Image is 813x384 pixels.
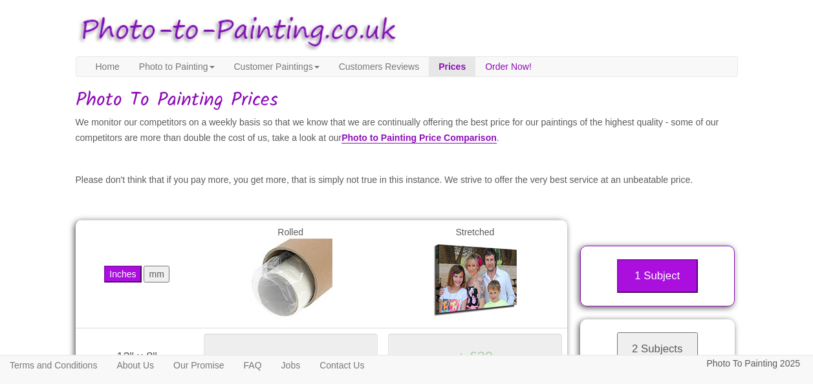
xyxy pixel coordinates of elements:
[86,57,129,76] a: Home
[164,356,234,375] a: Our Promise
[706,356,800,372] p: Photo To Painting 2025
[329,57,429,76] a: Customers Reviews
[429,57,475,76] a: Prices
[310,356,374,375] a: Contact Us
[76,172,738,188] p: Please don't think that if you pay more, you get more, that is simply not true in this instance. ...
[383,220,567,328] td: Stretched
[69,6,400,56] img: Photo to Painting
[107,356,164,375] a: About Us
[129,57,224,76] a: Photo to Painting
[475,57,541,76] a: Order Now!
[234,356,272,375] a: FAQ
[104,266,141,283] button: Inches
[617,259,698,293] button: 1 Subject
[248,239,332,323] img: Rolled
[116,350,157,363] span: 12" x 8"
[457,348,493,365] span: + £30
[76,90,738,111] h1: Photo To Painting Prices
[272,356,310,375] a: Jobs
[433,239,517,323] img: Gallery Wrap
[199,220,383,328] td: Rolled
[617,332,698,366] button: 2 Subjects
[224,57,329,76] a: Customer Paintings
[76,114,738,146] p: We monitor our competitors on a weekly basis so that we know that we are continually offering the...
[144,266,169,283] button: mm
[341,133,497,144] a: Photo to Painting Price Comparison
